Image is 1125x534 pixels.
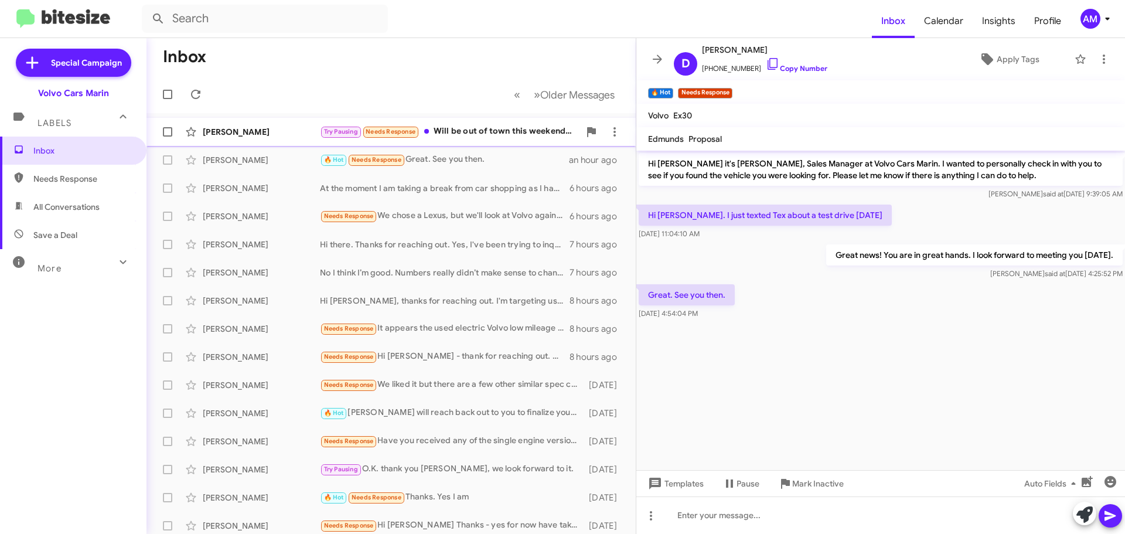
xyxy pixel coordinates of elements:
div: [PERSON_NAME] [203,407,320,419]
span: said at [1043,189,1063,198]
span: Labels [37,118,71,128]
span: [DATE] 11:04:10 AM [639,229,700,238]
div: At the moment I am taking a break from car shopping as I have Covid. Thank you for checking in [320,182,570,194]
div: 7 hours ago [570,239,626,250]
div: [PERSON_NAME] [203,295,320,307]
nav: Page navigation example [507,83,622,107]
small: 🔥 Hot [648,88,673,98]
span: Older Messages [540,89,615,101]
span: Needs Response [352,156,401,164]
button: Pause [713,473,769,494]
a: Insights [973,4,1025,38]
span: Mark Inactive [792,473,844,494]
div: [PERSON_NAME] [203,520,320,532]
div: Hi [PERSON_NAME], thanks for reaching out. I'm targeting used at the $25k level or below and will... [320,295,570,307]
div: Hi [PERSON_NAME] Thanks - yes for now have taken lease to settle down- still plan to have Volvo i... [320,519,583,532]
div: Thanks. Yes I am [320,491,583,504]
span: All Conversations [33,201,100,213]
span: Inbox [872,4,915,38]
span: » [534,87,540,102]
span: Needs Response [324,437,374,445]
span: Inbox [33,145,133,157]
span: Save a Deal [33,229,77,241]
span: Needs Response [324,212,374,220]
div: 8 hours ago [570,351,626,363]
a: Calendar [915,4,973,38]
div: [DATE] [583,520,626,532]
div: [PERSON_NAME] [203,267,320,278]
span: [PHONE_NUMBER] [702,57,827,74]
span: 🔥 Hot [324,156,344,164]
div: an hour ago [569,154,626,166]
div: O.K. thank you [PERSON_NAME], we look forward to it. [320,462,583,476]
span: Special Campaign [51,57,122,69]
div: [PERSON_NAME] [203,126,320,138]
a: Profile [1025,4,1071,38]
div: Hi there. Thanks for reaching out. Yes, I've been trying to inquire about the monthly cost of a X... [320,239,570,250]
span: Try Pausing [324,465,358,473]
div: [DATE] [583,379,626,391]
p: Great. See you then. [639,284,735,305]
div: [PERSON_NAME] [203,182,320,194]
div: No I think I’m good. Numbers really didn’t make sense to change cars at the moment. [PERSON_NAME]... [320,267,570,278]
span: More [37,263,62,274]
button: Previous [507,83,527,107]
span: Templates [646,473,704,494]
div: Have you received any of the single engine versions of the EX 30 yet? [320,434,583,448]
input: Search [142,5,388,33]
button: Next [527,83,622,107]
span: [PERSON_NAME] [702,43,827,57]
div: Great. See you then. [320,153,569,166]
div: [PERSON_NAME] [203,436,320,447]
div: 6 hours ago [570,182,626,194]
span: D [681,55,690,73]
div: 8 hours ago [570,323,626,335]
span: Needs Response [324,522,374,529]
h1: Inbox [163,47,206,66]
span: Needs Response [352,494,401,501]
div: [PERSON_NAME] will reach back out to you to finalize your deal. [320,406,583,420]
span: said at [1045,269,1065,278]
span: « [514,87,520,102]
span: 🔥 Hot [324,409,344,417]
p: Hi [PERSON_NAME] it's [PERSON_NAME], Sales Manager at Volvo Cars Marin. I wanted to personally ch... [639,153,1123,186]
span: Needs Response [324,381,374,389]
button: Apply Tags [949,49,1069,70]
div: [DATE] [583,436,626,447]
button: Templates [636,473,713,494]
div: Will be out of town this weekend. I'll talk to [PERSON_NAME] about what she wants to do next. [320,125,579,138]
div: [PERSON_NAME] [203,323,320,335]
small: Needs Response [678,88,732,98]
span: [DATE] 4:54:04 PM [639,309,698,318]
span: Needs Response [324,353,374,360]
a: Special Campaign [16,49,131,77]
span: Try Pausing [324,128,358,135]
span: Needs Response [33,173,133,185]
span: Auto Fields [1024,473,1080,494]
span: 🔥 Hot [324,494,344,501]
p: Hi [PERSON_NAME]. I just texted Tex about a test drive [DATE] [639,205,892,226]
span: Volvo [648,110,669,121]
div: Hi [PERSON_NAME] - thank for reaching out. We moved on already and went with a Kia Niro EV. I do ... [320,350,570,363]
div: AM [1080,9,1100,29]
div: We chose a Lexus, but we'll look at Volvo again when it is time to replace [DATE] [320,209,570,223]
span: Needs Response [324,325,374,332]
div: [PERSON_NAME] [203,464,320,475]
div: We liked it but there are a few other similar spec cars out there in the area that we're also che... [320,378,583,392]
div: 6 hours ago [570,210,626,222]
span: Needs Response [366,128,415,135]
span: [PERSON_NAME] [DATE] 4:25:52 PM [990,269,1123,278]
span: Ex30 [673,110,692,121]
p: Great news! You are in great hands. I look forward to meeting you [DATE]. [826,244,1123,266]
div: 7 hours ago [570,267,626,278]
div: 8 hours ago [570,295,626,307]
div: [DATE] [583,492,626,504]
div: Volvo Cars Marin [38,87,109,99]
span: [PERSON_NAME] [DATE] 9:39:05 AM [988,189,1123,198]
span: Apply Tags [997,49,1039,70]
div: [PERSON_NAME] [203,379,320,391]
div: [PERSON_NAME] [203,239,320,250]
